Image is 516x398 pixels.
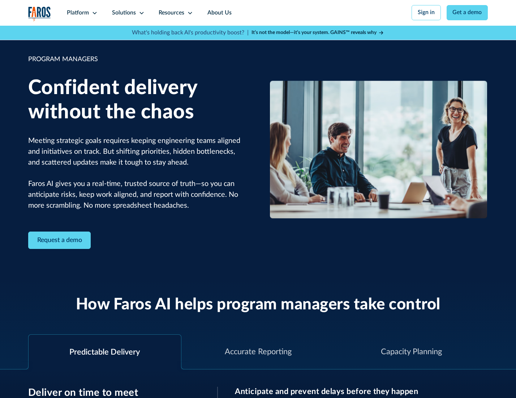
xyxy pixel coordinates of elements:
div: Platform [67,9,89,17]
a: Sign in [412,5,441,20]
div: Resources [159,9,184,17]
p: Meeting strategic goals requires keeping engineering teams aligned and initiatives on track. But ... [28,136,248,211]
a: Get a demo [447,5,488,20]
div: Accurate Reporting [225,346,292,358]
h3: Anticipate and prevent delays before they happen [235,387,488,396]
p: What's holding back AI's productivity boost? | [132,29,249,37]
h2: How Faros AI helps program managers take control [76,295,440,314]
a: Contact Modal [28,232,91,249]
div: Capacity Planning [381,346,442,358]
div: PROGRAM MANAGERS [28,55,248,64]
img: Logo of the analytics and reporting company Faros. [28,7,51,21]
strong: It’s not the model—it’s your system. GAINS™ reveals why [251,30,377,35]
a: It’s not the model—it’s your system. GAINS™ reveals why [251,29,384,37]
h1: Confident delivery without the chaos [28,76,248,124]
a: home [28,7,51,21]
div: Predictable Delivery [69,346,140,358]
div: Solutions [112,9,136,17]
